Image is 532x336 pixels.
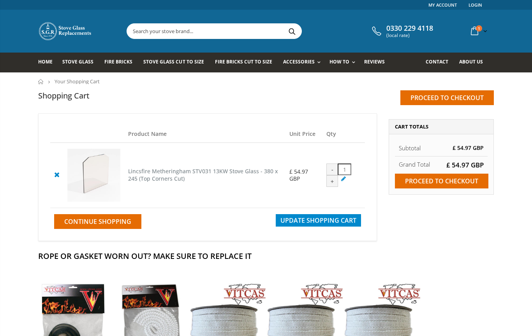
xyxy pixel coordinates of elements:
[38,90,90,101] h1: Shopping Cart
[459,53,489,72] a: About us
[280,216,356,225] span: Update Shopping Cart
[104,58,132,65] span: Fire Bricks
[38,21,93,41] img: Stove Glass Replacement
[285,125,322,143] th: Unit Price
[276,214,361,227] button: Update Shopping Cart
[399,160,430,168] strong: Grand Total
[476,25,482,32] span: 1
[54,214,141,229] a: Continue Shopping
[215,58,272,65] span: Fire Bricks Cut To Size
[283,58,315,65] span: Accessories
[322,125,365,143] th: Qty
[370,24,433,38] a: 0330 229 4118 (local rate)
[215,53,278,72] a: Fire Bricks Cut To Size
[127,24,389,39] input: Search your stove brand...
[38,53,58,72] a: Home
[55,78,100,85] span: Your Shopping Cart
[395,174,488,188] input: Proceed to checkout
[453,144,484,151] span: £ 54.97 GBP
[38,79,44,84] a: Home
[143,53,210,72] a: Stove Glass Cut To Size
[283,24,301,39] button: Search
[329,53,359,72] a: How To
[289,168,308,182] span: £ 54.97 GBP
[326,175,338,187] div: +
[283,53,324,72] a: Accessories
[364,53,391,72] a: Reviews
[329,58,349,65] span: How To
[143,58,204,65] span: Stove Glass Cut To Size
[364,58,385,65] span: Reviews
[386,33,433,38] span: (local rate)
[38,251,494,261] h2: Rope Or Gasket Worn Out? Make Sure To Replace It
[64,217,131,226] span: Continue Shopping
[468,23,489,39] a: 1
[399,144,421,152] span: Subtotal
[62,53,99,72] a: Stove Glass
[400,90,494,105] input: Proceed to checkout
[38,58,53,65] span: Home
[426,53,454,72] a: Contact
[446,160,484,169] span: £ 54.97 GBP
[104,53,138,72] a: Fire Bricks
[128,167,278,182] a: Lincsfire Metheringham STV031 13KW Stove Glass - 380 x 245 (Top Corners Cut)
[124,125,285,143] th: Product Name
[426,58,448,65] span: Contact
[459,58,483,65] span: About us
[386,24,433,33] span: 0330 229 4118
[67,149,120,202] img: Lincsfire Metheringham STV031 13KW Stove Glass - 380 x 245 (Top Corners Cut)
[395,123,428,130] span: Cart Totals
[62,58,93,65] span: Stove Glass
[326,164,338,175] div: -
